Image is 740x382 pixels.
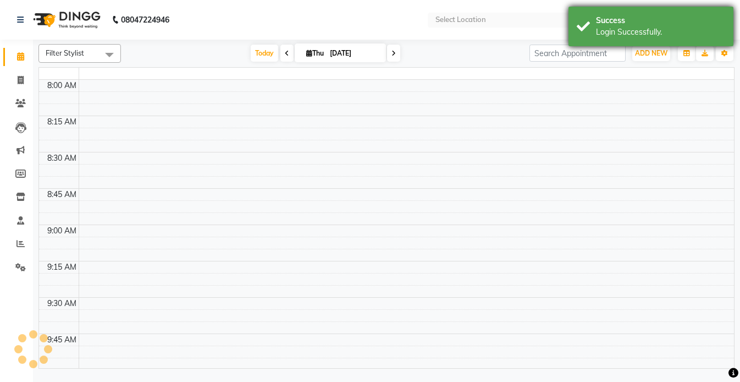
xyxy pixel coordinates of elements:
img: logo [28,4,103,35]
div: 8:15 AM [45,116,79,128]
span: Thu [303,49,327,57]
div: 8:00 AM [45,80,79,91]
div: 9:15 AM [45,261,79,273]
span: ADD NEW [635,49,667,57]
div: Login Successfully. [596,26,725,38]
b: 08047224946 [121,4,169,35]
div: 8:45 AM [45,189,79,200]
input: 2025-09-04 [327,45,382,62]
div: Select Location [435,14,486,25]
input: Search Appointment [529,45,626,62]
span: Filter Stylist [46,48,84,57]
div: 9:45 AM [45,334,79,346]
button: ADD NEW [632,46,670,61]
div: 9:00 AM [45,225,79,237]
div: 8:30 AM [45,152,79,164]
div: 9:30 AM [45,298,79,309]
span: Today [251,45,278,62]
div: Success [596,15,725,26]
